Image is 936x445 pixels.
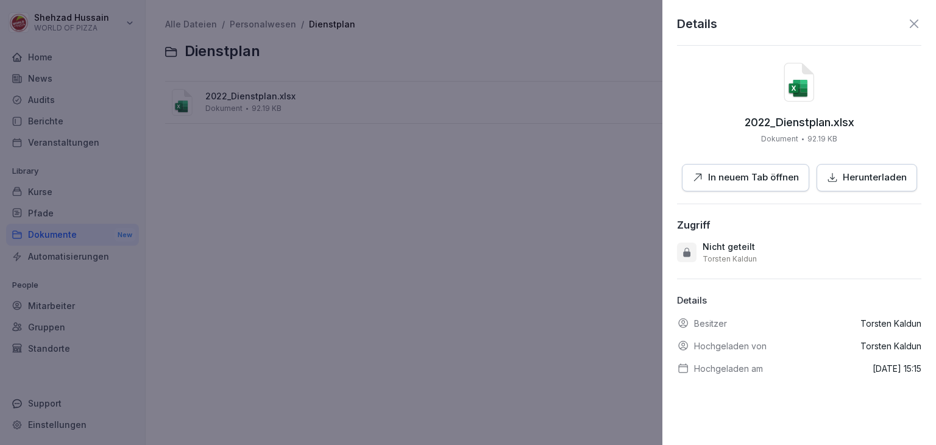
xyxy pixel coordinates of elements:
p: Nicht geteilt [703,241,755,253]
p: Torsten Kaldun [860,317,921,330]
p: Torsten Kaldun [860,340,921,352]
p: Details [677,294,921,308]
p: [DATE] 15:15 [873,362,921,375]
p: Hochgeladen am [694,362,763,375]
p: Herunterladen [843,171,907,185]
button: In neuem Tab öffnen [682,164,809,191]
p: Hochgeladen von [694,340,767,352]
p: In neuem Tab öffnen [708,171,799,185]
p: Besitzer [694,317,727,330]
p: Details [677,15,717,33]
p: Dokument [761,133,798,144]
p: 2022_Dienstplan.xlsx [745,116,854,129]
button: Herunterladen [817,164,917,191]
p: 92.19 KB [807,133,837,144]
p: Torsten Kaldun [703,254,757,264]
div: Zugriff [677,219,711,231]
